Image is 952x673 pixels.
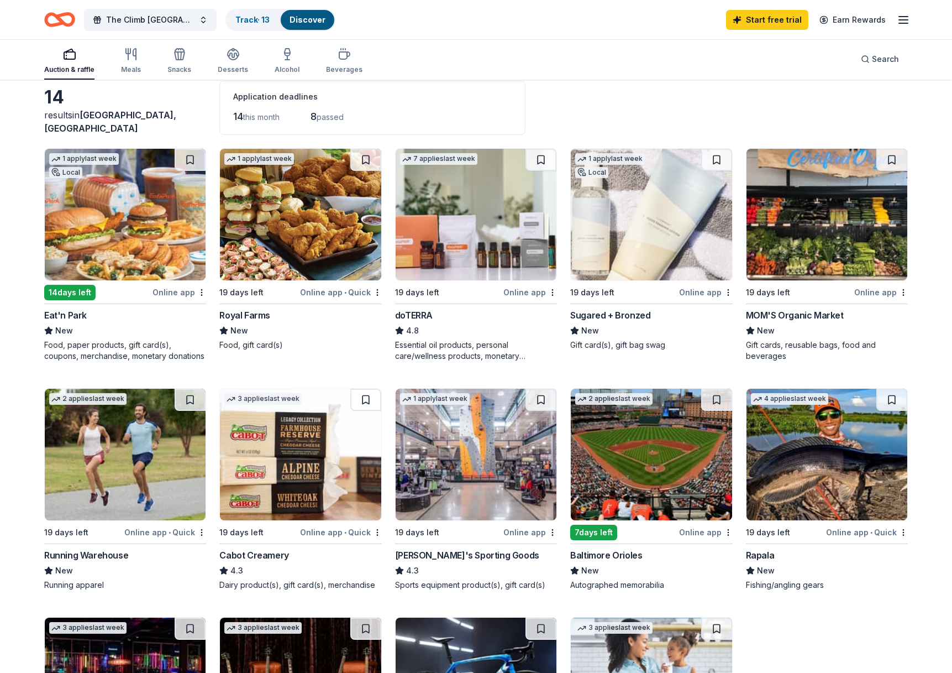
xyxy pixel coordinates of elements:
[220,149,381,280] img: Image for Royal Farms
[233,90,512,103] div: Application deadlines
[224,393,302,405] div: 3 applies last week
[49,153,119,165] div: 1 apply last week
[395,549,539,562] div: [PERSON_NAME]'s Sporting Goods
[290,15,325,24] a: Discover
[570,549,642,562] div: Baltimore Orioles
[44,340,206,362] div: Food, paper products, gift card(s), coupons, merchandise, monetary donations
[121,43,141,80] button: Meals
[570,309,650,322] div: Sugared + Bronzed
[225,9,335,31] button: Track· 13Discover
[503,285,557,299] div: Online app
[395,309,433,322] div: doTERRA
[218,65,248,74] div: Desserts
[395,148,557,362] a: Image for doTERRA7 applieslast week19 days leftOnline appdoTERRA4.8Essential oil products, person...
[813,10,892,30] a: Earn Rewards
[224,153,294,165] div: 1 apply last week
[406,324,419,337] span: 4.8
[44,7,75,33] a: Home
[44,526,88,539] div: 19 days left
[751,393,828,405] div: 4 applies last week
[870,528,872,537] span: •
[571,149,732,280] img: Image for Sugared + Bronzed
[235,15,270,24] a: Track· 13
[45,389,206,520] img: Image for Running Warehouse
[575,167,608,178] div: Local
[406,564,419,577] span: 4.3
[317,112,344,122] span: passed
[84,9,217,31] button: The Climb [GEOGRAPHIC_DATA]
[44,65,94,74] div: Auction & raffle
[49,167,82,178] div: Local
[746,340,908,362] div: Gift cards, reusable bags, food and beverages
[395,340,557,362] div: Essential oil products, personal care/wellness products, monetary donations
[575,622,653,634] div: 3 applies last week
[570,580,732,591] div: Autographed memorabilia
[230,324,248,337] span: New
[44,309,87,322] div: Eat'n Park
[746,549,775,562] div: Rapala
[44,148,206,362] a: Image for Eat'n Park1 applylast weekLocal14days leftOnline appEat'n ParkNewFood, paper products, ...
[570,340,732,351] div: Gift card(s), gift bag swag
[826,525,908,539] div: Online app Quick
[570,148,732,351] a: Image for Sugared + Bronzed1 applylast weekLocal19 days leftOnline appSugared + BronzedNewGift ca...
[326,65,362,74] div: Beverages
[44,109,176,134] span: in
[44,388,206,591] a: Image for Running Warehouse2 applieslast week19 days leftOnline app•QuickRunning WarehouseNewRunn...
[55,564,73,577] span: New
[726,10,808,30] a: Start free trial
[44,86,206,108] div: 14
[44,108,206,135] div: results
[49,622,127,634] div: 3 applies last week
[679,285,733,299] div: Online app
[575,153,645,165] div: 1 apply last week
[169,528,171,537] span: •
[275,43,299,80] button: Alcohol
[219,526,264,539] div: 19 days left
[106,13,194,27] span: The Climb [GEOGRAPHIC_DATA]
[571,389,732,520] img: Image for Baltimore Orioles
[230,564,243,577] span: 4.3
[300,525,382,539] div: Online app Quick
[44,549,128,562] div: Running Warehouse
[219,309,270,322] div: Royal Farms
[275,65,299,74] div: Alcohol
[746,309,844,322] div: MOM'S Organic Market
[852,48,908,70] button: Search
[311,111,317,122] span: 8
[396,389,556,520] img: Image for Dick's Sporting Goods
[300,285,382,299] div: Online app Quick
[219,580,381,591] div: Dairy product(s), gift card(s), merchandise
[124,525,206,539] div: Online app Quick
[581,564,599,577] span: New
[746,286,790,299] div: 19 days left
[575,393,653,405] div: 2 applies last week
[224,622,302,634] div: 3 applies last week
[167,43,191,80] button: Snacks
[44,285,96,300] div: 14 days left
[152,285,206,299] div: Online app
[400,153,477,165] div: 7 applies last week
[872,53,899,66] span: Search
[503,525,557,539] div: Online app
[581,324,599,337] span: New
[757,324,775,337] span: New
[396,149,556,280] img: Image for doTERRA
[45,149,206,280] img: Image for Eat'n Park
[218,43,248,80] button: Desserts
[326,43,362,80] button: Beverages
[344,528,346,537] span: •
[55,324,73,337] span: New
[746,388,908,591] a: Image for Rapala4 applieslast week19 days leftOnline app•QuickRapalaNewFishing/angling gears
[395,388,557,591] a: Image for Dick's Sporting Goods1 applylast week19 days leftOnline app[PERSON_NAME]'s Sporting Goo...
[167,65,191,74] div: Snacks
[219,340,381,351] div: Food, gift card(s)
[219,388,381,591] a: Image for Cabot Creamery3 applieslast week19 days leftOnline app•QuickCabot Creamery4.3Dairy prod...
[746,148,908,362] a: Image for MOM'S Organic Market19 days leftOnline appMOM'S Organic MarketNewGift cards, reusable b...
[44,580,206,591] div: Running apparel
[121,65,141,74] div: Meals
[395,286,439,299] div: 19 days left
[757,564,775,577] span: New
[679,525,733,539] div: Online app
[746,580,908,591] div: Fishing/angling gears
[219,549,288,562] div: Cabot Creamery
